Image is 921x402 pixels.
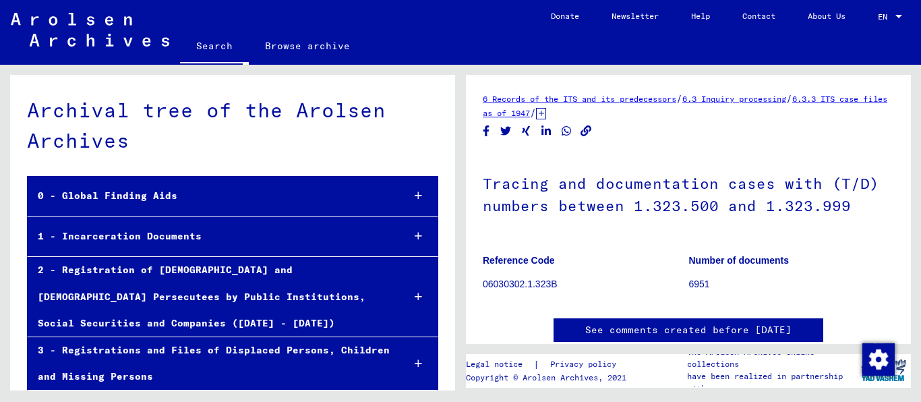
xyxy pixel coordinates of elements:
[530,107,536,119] span: /
[585,323,792,337] a: See comments created before [DATE]
[687,370,856,395] p: have been realized in partnership with
[249,30,366,62] a: Browse archive
[519,123,533,140] button: Share on Xing
[466,372,632,384] p: Copyright © Arolsen Archives, 2021
[689,255,790,266] b: Number of documents
[180,30,249,65] a: Search
[862,343,895,376] img: Change consent
[579,123,593,140] button: Copy link
[786,92,792,105] span: /
[28,337,392,390] div: 3 - Registrations and Files of Displaced Persons, Children and Missing Persons
[483,277,688,291] p: 06030302.1.323B
[560,123,574,140] button: Share on WhatsApp
[479,123,494,140] button: Share on Facebook
[687,346,856,370] p: The Arolsen Archives online collections
[483,94,676,104] a: 6 Records of the ITS and its predecessors
[539,123,554,140] button: Share on LinkedIn
[28,257,392,337] div: 2 - Registration of [DEMOGRAPHIC_DATA] and [DEMOGRAPHIC_DATA] Persecutees by Public Institutions,...
[682,94,786,104] a: 6.3 Inquiry processing
[11,13,169,47] img: Arolsen_neg.svg
[466,357,632,372] div: |
[689,277,895,291] p: 6951
[483,152,894,234] h1: Tracing and documentation cases with (T/D) numbers between 1.323.500 and 1.323.999
[539,357,632,372] a: Privacy policy
[499,123,513,140] button: Share on Twitter
[878,12,893,22] span: EN
[676,92,682,105] span: /
[483,255,555,266] b: Reference Code
[858,353,909,387] img: yv_logo.png
[28,183,392,209] div: 0 - Global Finding Aids
[27,95,438,156] div: Archival tree of the Arolsen Archives
[466,357,533,372] a: Legal notice
[28,223,392,250] div: 1 - Incarceration Documents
